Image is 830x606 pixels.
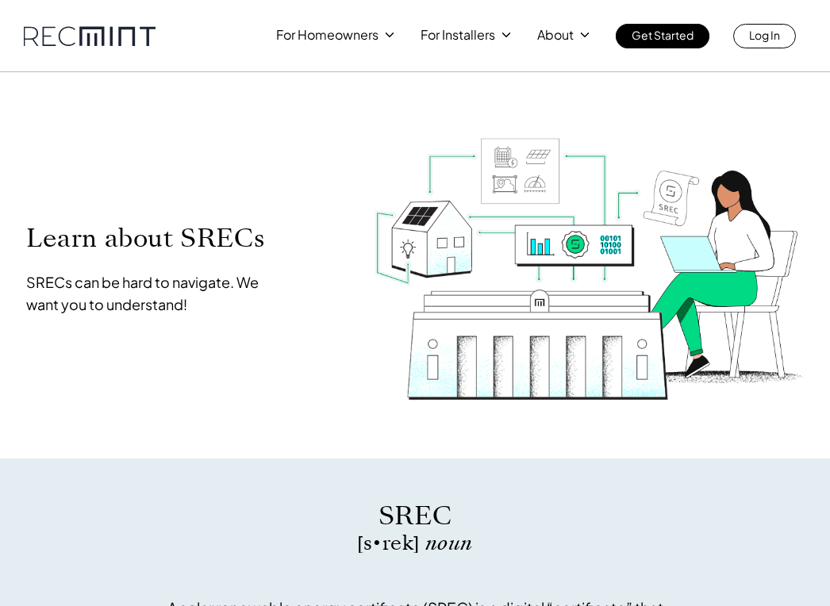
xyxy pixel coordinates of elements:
[632,24,694,46] p: Get Started
[425,529,473,557] span: noun
[276,24,378,46] p: For Homeowners
[26,271,275,316] p: SRECs can be hard to navigate. We want you to understand!
[537,24,574,46] p: About
[157,498,673,534] p: SREC
[26,223,275,253] p: Learn about SRECs
[733,24,796,48] a: Log In
[421,24,495,46] p: For Installers
[157,534,673,553] p: [s • rek]
[749,24,780,46] p: Log In
[616,24,709,48] a: Get Started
